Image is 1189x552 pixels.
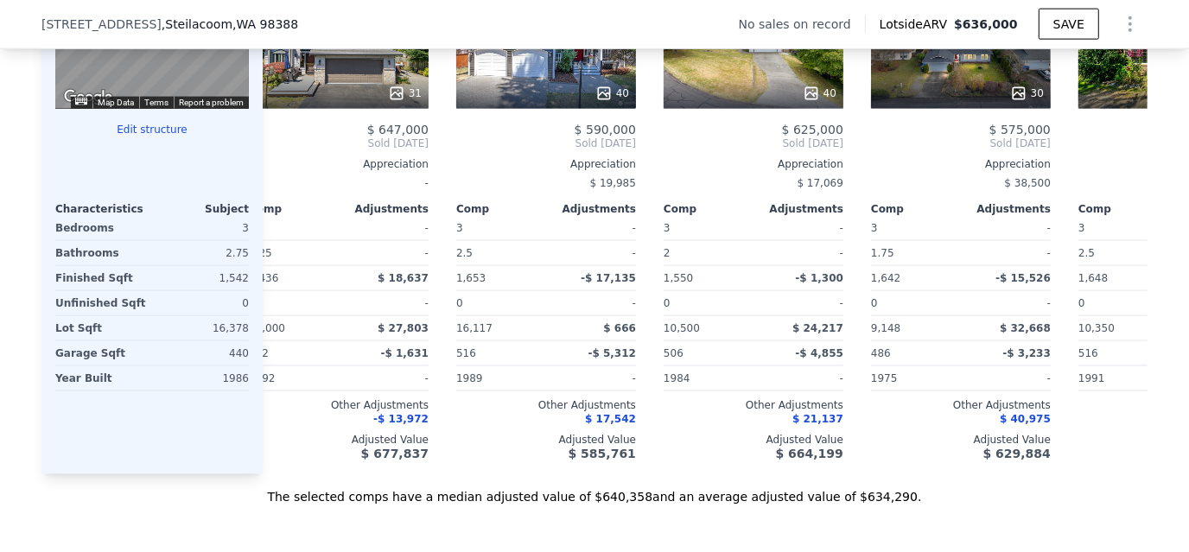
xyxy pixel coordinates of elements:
div: Adjustments [961,202,1051,216]
span: 3 [1078,222,1085,234]
span: $ 590,000 [575,123,636,136]
div: - [964,291,1051,315]
div: Appreciation [249,157,429,171]
div: Unfinished Sqft [55,291,149,315]
div: 1992 [249,366,335,390]
span: -$ 17,135 [581,272,636,284]
span: $ 21,137 [792,413,843,425]
div: - [249,171,429,195]
div: Comp [1078,202,1168,216]
div: 2 [664,241,750,265]
span: -$ 4,855 [796,347,843,359]
span: $ 32,668 [1000,322,1051,334]
span: 10,000 [249,322,285,334]
div: Adjustments [339,202,429,216]
span: $ 664,199 [776,447,843,460]
span: 0 [1078,297,1085,309]
div: Other Adjustments [249,398,429,412]
span: 516 [1078,347,1098,359]
span: 0 [456,297,463,309]
div: 2.5 [1078,241,1165,265]
div: Comp [456,202,546,216]
div: 440 [156,341,249,365]
div: - [342,216,429,240]
span: -$ 1,300 [796,272,843,284]
div: 0 [156,291,249,315]
div: 1986 [156,366,249,390]
span: -$ 13,972 [373,413,429,425]
span: 10,350 [1078,322,1115,334]
div: Appreciation [871,157,1051,171]
div: 2.25 [249,241,335,265]
div: 30 [1010,85,1044,102]
span: , Steilacoom [162,16,298,33]
div: 1984 [664,366,750,390]
span: $ 40,975 [1000,413,1051,425]
span: 1,648 [1078,272,1108,284]
span: $ 17,542 [585,413,636,425]
span: 3 [871,222,878,234]
span: 3 [456,222,463,234]
div: 3 [156,216,249,240]
div: Adjusted Value [871,433,1051,447]
div: - [964,216,1051,240]
div: 1975 [871,366,957,390]
a: Open this area in Google Maps (opens a new window) [60,86,117,109]
span: $ 625,000 [782,123,843,136]
span: 1,642 [871,272,900,284]
div: No sales on record [739,16,865,33]
div: - [342,241,429,265]
span: -$ 1,631 [381,347,429,359]
div: 31 [388,85,422,102]
div: Adjustments [546,202,636,216]
div: - [342,291,429,315]
span: 16,117 [456,322,493,334]
div: Adjustments [753,202,843,216]
div: 1,542 [156,266,249,290]
span: Sold [DATE] [249,136,429,150]
div: Comp [871,202,961,216]
span: $ 18,637 [378,272,429,284]
div: 2.75 [156,241,249,265]
span: $ 647,000 [367,123,429,136]
div: - [550,241,636,265]
span: Lotside ARV [880,16,954,33]
div: Appreciation [664,157,843,171]
span: $ 24,217 [792,322,843,334]
span: 1,436 [249,272,278,284]
a: Report a problem [179,98,244,107]
div: 40 [803,85,836,102]
div: Lot Sqft [55,316,149,340]
span: Sold [DATE] [456,136,636,150]
span: $ 575,000 [989,123,1051,136]
img: Google [60,86,117,109]
div: Comp [249,202,339,216]
div: Bedrooms [55,216,149,240]
span: $636,000 [954,17,1018,31]
span: $ 677,837 [361,447,429,460]
span: 9,148 [871,322,900,334]
button: Edit structure [55,123,249,136]
div: Garage Sqft [55,341,149,365]
div: - [757,216,843,240]
span: $ 629,884 [983,447,1051,460]
div: Adjusted Value [664,433,843,447]
span: $ 666 [603,322,636,334]
span: $ 17,069 [798,177,843,189]
div: Other Adjustments [456,398,636,412]
div: - [964,241,1051,265]
div: - [550,366,636,390]
span: Sold [DATE] [871,136,1051,150]
div: - [757,241,843,265]
span: -$ 3,233 [1003,347,1051,359]
div: Year Built [55,366,149,390]
span: 0 [664,297,671,309]
div: Other Adjustments [664,398,843,412]
div: The selected comps have a median adjusted value of $640,358 and an average adjusted value of $634... [41,474,1148,505]
button: Keyboard shortcuts [75,98,87,105]
div: 1991 [1078,366,1165,390]
div: Subject [152,202,249,216]
div: 2.5 [456,241,543,265]
span: [STREET_ADDRESS] [41,16,162,33]
div: 40 [595,85,629,102]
